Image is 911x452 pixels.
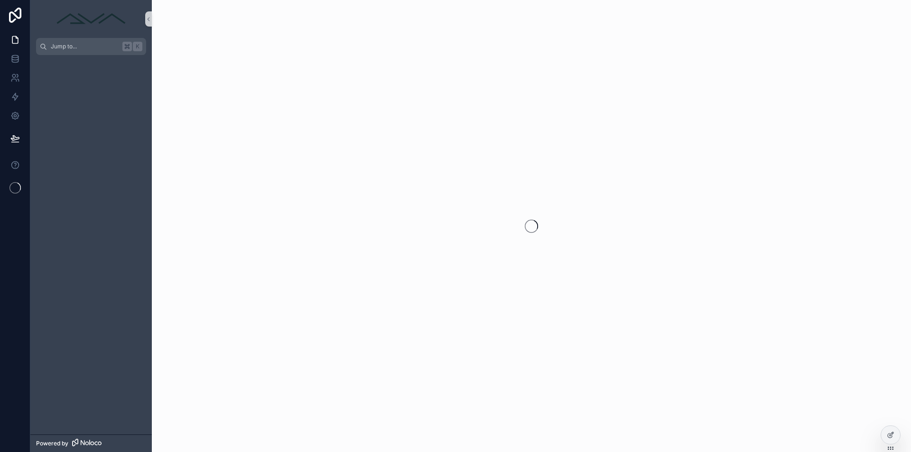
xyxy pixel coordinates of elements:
span: Powered by [36,440,68,447]
img: App logo [53,11,129,27]
span: K [134,43,141,50]
button: Jump to...K [36,38,146,55]
span: Jump to... [51,43,119,50]
a: Powered by [30,434,152,452]
div: scrollable content [30,55,152,72]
